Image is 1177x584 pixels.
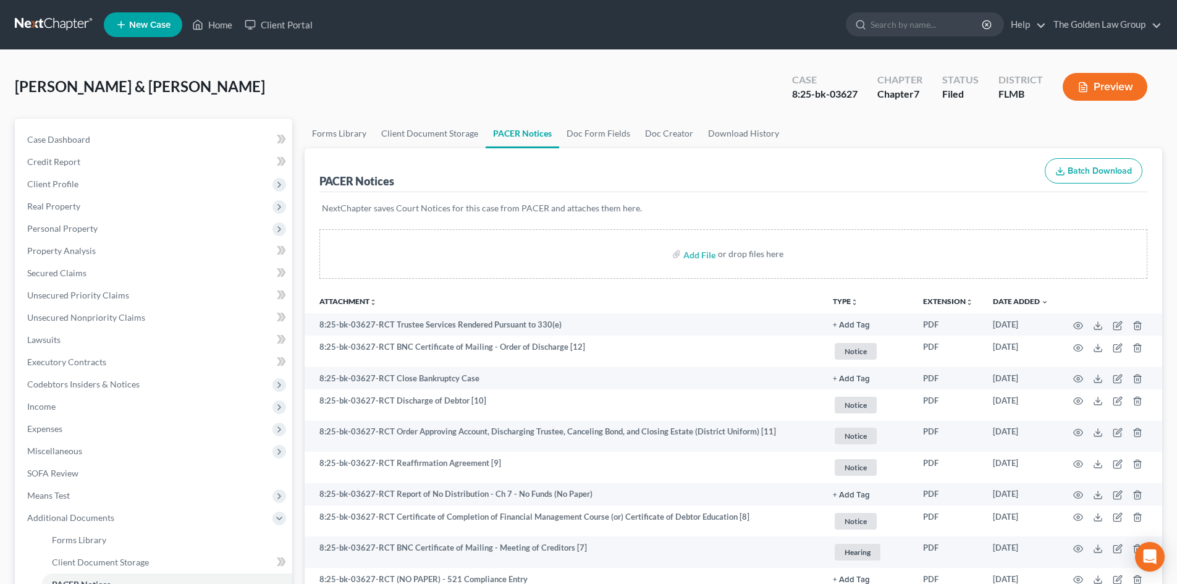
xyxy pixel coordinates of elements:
[186,14,238,36] a: Home
[913,313,983,336] td: PDF
[833,373,903,384] a: + Add Tag
[1041,298,1048,306] i: expand_more
[913,367,983,389] td: PDF
[833,542,903,562] a: Hearing
[871,13,984,36] input: Search by name...
[833,321,870,329] button: + Add Tag
[17,351,292,373] a: Executory Contracts
[833,457,903,478] a: Notice
[833,426,903,446] a: Notice
[27,357,106,367] span: Executory Contracts
[27,134,90,145] span: Case Dashboard
[17,240,292,262] a: Property Analysis
[27,446,82,456] span: Miscellaneous
[27,245,96,256] span: Property Analysis
[701,119,787,148] a: Download History
[833,298,858,306] button: TYPEunfold_more
[638,119,701,148] a: Doc Creator
[983,367,1058,389] td: [DATE]
[27,490,70,501] span: Means Test
[17,284,292,307] a: Unsecured Priority Claims
[27,379,140,389] span: Codebtors Insiders & Notices
[305,536,823,568] td: 8:25-bk-03627-RCT BNC Certificate of Mailing - Meeting of Creditors [7]
[913,421,983,452] td: PDF
[129,20,171,30] span: New Case
[835,513,877,530] span: Notice
[486,119,559,148] a: PACER Notices
[1005,14,1046,36] a: Help
[27,512,114,523] span: Additional Documents
[983,452,1058,483] td: [DATE]
[983,313,1058,336] td: [DATE]
[914,88,919,99] span: 7
[835,343,877,360] span: Notice
[942,87,979,101] div: Filed
[913,536,983,568] td: PDF
[835,459,877,476] span: Notice
[913,336,983,367] td: PDF
[835,544,880,561] span: Hearing
[835,428,877,444] span: Notice
[27,223,98,234] span: Personal Property
[833,319,903,331] a: + Add Tag
[305,452,823,483] td: 8:25-bk-03627-RCT Reaffirmation Agreement [9]
[1063,73,1147,101] button: Preview
[305,506,823,537] td: 8:25-bk-03627-RCT Certificate of Completion of Financial Management Course (or) Certificate of De...
[833,576,870,584] button: + Add Tag
[27,179,78,189] span: Client Profile
[983,389,1058,421] td: [DATE]
[998,73,1043,87] div: District
[913,452,983,483] td: PDF
[27,468,78,478] span: SOFA Review
[305,119,374,148] a: Forms Library
[15,77,265,95] span: [PERSON_NAME] & [PERSON_NAME]
[305,367,823,389] td: 8:25-bk-03627-RCT Close Bankruptcy Case
[17,307,292,329] a: Unsecured Nonpriority Claims
[983,336,1058,367] td: [DATE]
[17,151,292,173] a: Credit Report
[833,341,903,362] a: Notice
[1068,166,1132,176] span: Batch Download
[305,336,823,367] td: 8:25-bk-03627-RCT BNC Certificate of Mailing - Order of Discharge [12]
[42,529,292,551] a: Forms Library
[792,73,858,87] div: Case
[17,329,292,351] a: Lawsuits
[851,298,858,306] i: unfold_more
[305,313,823,336] td: 8:25-bk-03627-RCT Trustee Services Rendered Pursuant to 330(e)
[27,423,62,434] span: Expenses
[983,421,1058,452] td: [DATE]
[833,395,903,415] a: Notice
[792,87,858,101] div: 8:25-bk-03627
[913,506,983,537] td: PDF
[27,334,61,345] span: Lawsuits
[913,483,983,506] td: PDF
[833,491,870,499] button: + Add Tag
[1047,14,1162,36] a: The Golden Law Group
[923,297,973,306] a: Extensionunfold_more
[27,268,86,278] span: Secured Claims
[833,511,903,531] a: Notice
[319,297,377,306] a: Attachmentunfold_more
[374,119,486,148] a: Client Document Storage
[27,290,129,300] span: Unsecured Priority Claims
[42,551,292,573] a: Client Document Storage
[966,298,973,306] i: unfold_more
[833,375,870,383] button: + Add Tag
[718,248,783,260] div: or drop files here
[983,536,1058,568] td: [DATE]
[559,119,638,148] a: Doc Form Fields
[52,557,149,567] span: Client Document Storage
[27,156,80,167] span: Credit Report
[305,483,823,506] td: 8:25-bk-03627-RCT Report of No Distribution - Ch 7 - No Funds (No Paper)
[942,73,979,87] div: Status
[1135,542,1165,572] div: Open Intercom Messenger
[52,535,106,545] span: Forms Library
[877,87,922,101] div: Chapter
[17,129,292,151] a: Case Dashboard
[319,174,394,188] div: PACER Notices
[877,73,922,87] div: Chapter
[998,87,1043,101] div: FLMB
[993,297,1048,306] a: Date Added expand_more
[17,262,292,284] a: Secured Claims
[27,401,56,412] span: Income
